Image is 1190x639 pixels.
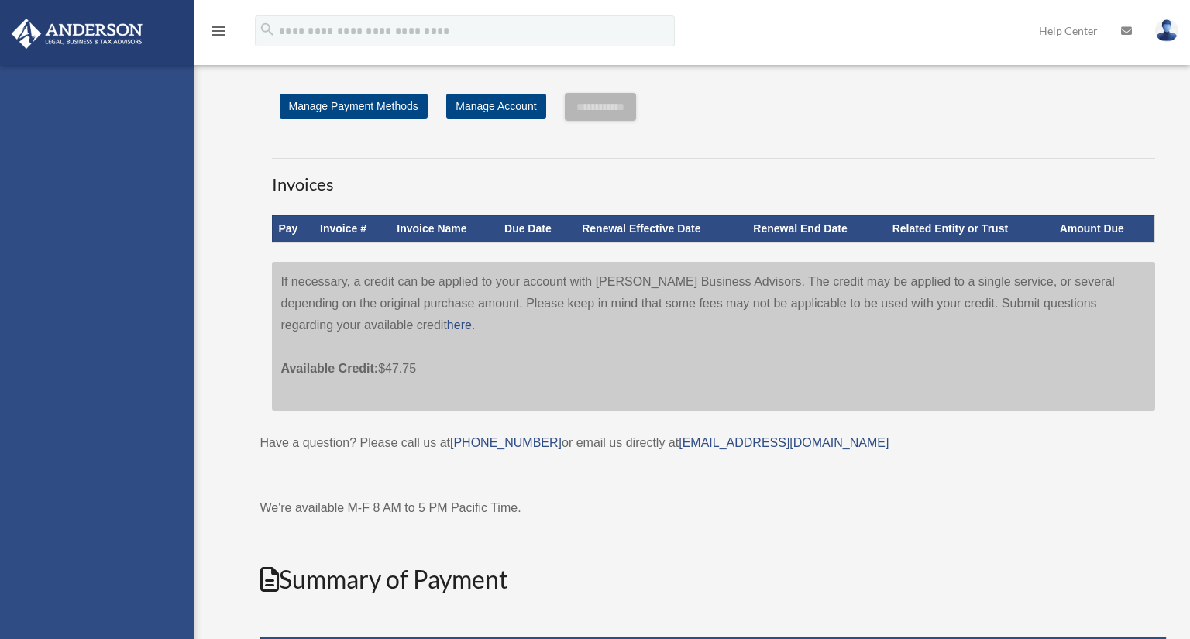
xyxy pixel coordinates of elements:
[280,94,428,119] a: Manage Payment Methods
[498,215,576,242] th: Due Date
[259,21,276,38] i: search
[576,215,747,242] th: Renewal Effective Date
[272,215,314,242] th: Pay
[450,436,562,449] a: [PHONE_NUMBER]
[272,158,1155,197] h3: Invoices
[281,336,1146,380] p: $47.75
[272,262,1155,411] div: If necessary, a credit can be applied to your account with [PERSON_NAME] Business Advisors. The c...
[446,94,545,119] a: Manage Account
[679,436,889,449] a: [EMAIL_ADDRESS][DOMAIN_NAME]
[1155,19,1178,42] img: User Pic
[260,432,1167,454] p: Have a question? Please call us at or email us directly at
[7,19,147,49] img: Anderson Advisors Platinum Portal
[314,215,390,242] th: Invoice #
[209,27,228,40] a: menu
[1054,215,1154,242] th: Amount Due
[886,215,1054,242] th: Related Entity or Trust
[390,215,498,242] th: Invoice Name
[260,497,1167,519] p: We're available M-F 8 AM to 5 PM Pacific Time.
[281,362,379,375] span: Available Credit:
[209,22,228,40] i: menu
[260,562,1167,597] h2: Summary of Payment
[447,318,475,332] a: here.
[747,215,886,242] th: Renewal End Date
